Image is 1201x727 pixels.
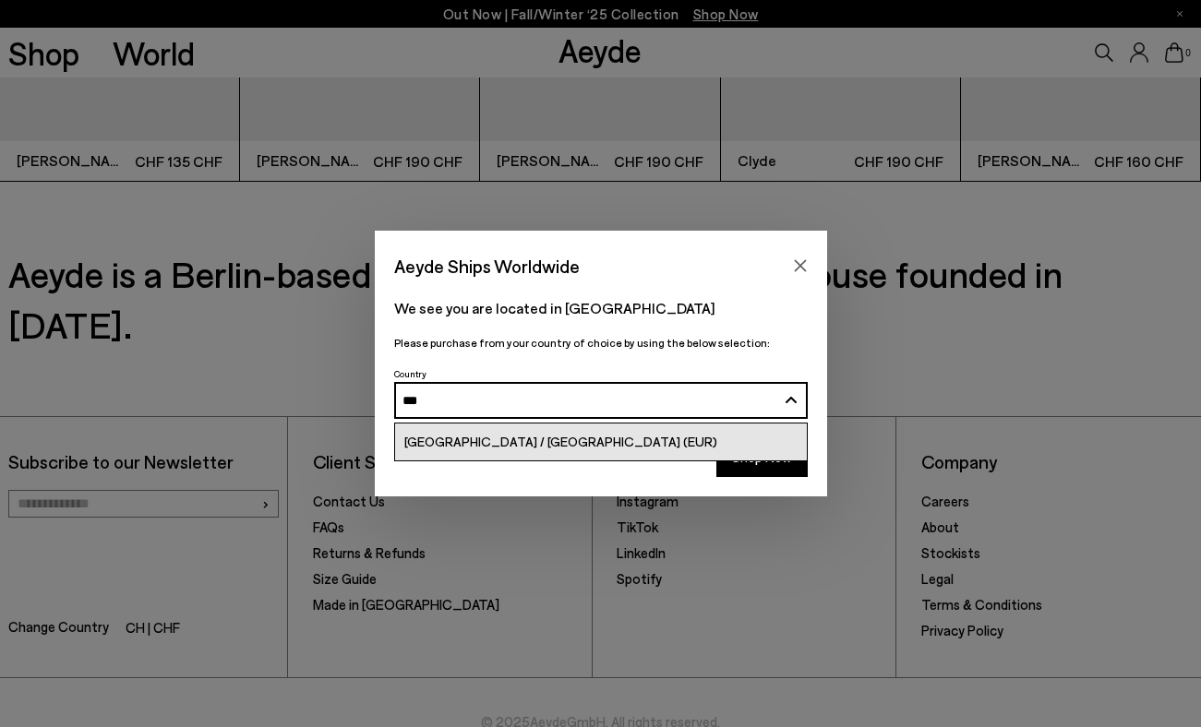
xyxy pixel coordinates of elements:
span: [GEOGRAPHIC_DATA] / [GEOGRAPHIC_DATA] (EUR) [404,434,717,449]
span: Country [394,368,426,379]
button: Close [787,252,814,280]
span: Aeyde Ships Worldwide [394,250,580,282]
a: [GEOGRAPHIC_DATA] / [GEOGRAPHIC_DATA] (EUR) [395,423,807,460]
p: We see you are located in [GEOGRAPHIC_DATA] [394,297,808,319]
p: Please purchase from your country of choice by using the below selection: [394,334,808,352]
input: Search and Enter [402,394,776,408]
